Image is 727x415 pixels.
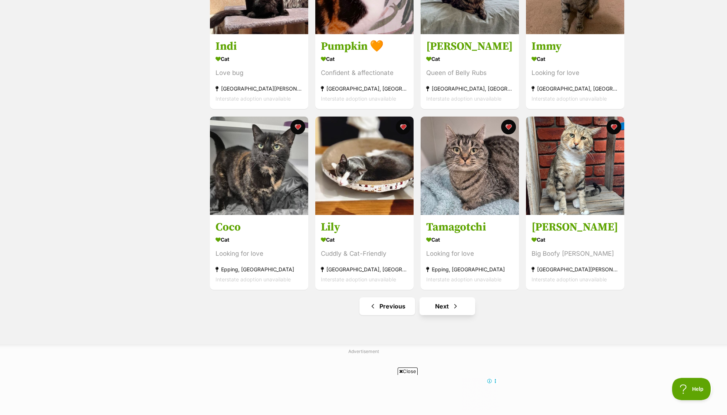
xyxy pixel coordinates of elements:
iframe: Advertisement [228,378,499,411]
div: Cat [426,54,513,65]
span: Interstate adoption unavailable [321,96,396,102]
img: Lily [315,117,414,215]
span: Interstate adoption unavailable [532,96,607,102]
div: [GEOGRAPHIC_DATA], [GEOGRAPHIC_DATA] [321,84,408,94]
span: Close [398,367,418,375]
div: Looking for love [216,249,303,259]
img: Boris [526,117,624,215]
div: Looking for love [532,68,619,78]
div: [GEOGRAPHIC_DATA], [GEOGRAPHIC_DATA] [532,84,619,94]
a: Tamagotchi Cat Looking for love Epping, [GEOGRAPHIC_DATA] Interstate adoption unavailable favourite [421,215,519,290]
div: [GEOGRAPHIC_DATA], [GEOGRAPHIC_DATA] [321,264,408,274]
div: Queen of Belly Rubs [426,68,513,78]
span: Interstate adoption unavailable [321,276,396,282]
h3: Pumpkin 🧡 [321,40,408,54]
div: [GEOGRAPHIC_DATA][PERSON_NAME][GEOGRAPHIC_DATA] [216,84,303,94]
div: Cat [321,234,408,245]
a: Immy Cat Looking for love [GEOGRAPHIC_DATA], [GEOGRAPHIC_DATA] Interstate adoption unavailable fa... [526,34,624,110]
h3: Lily [321,220,408,234]
a: Pumpkin 🧡 Cat Confident & affectionate [GEOGRAPHIC_DATA], [GEOGRAPHIC_DATA] Interstate adoption u... [315,34,414,110]
h3: [PERSON_NAME] [532,220,619,234]
div: Cat [532,54,619,65]
div: [GEOGRAPHIC_DATA][PERSON_NAME][GEOGRAPHIC_DATA] [532,264,619,274]
a: Next page [420,297,475,315]
img: Coco [210,117,308,215]
div: Epping, [GEOGRAPHIC_DATA] [216,264,303,274]
div: Cat [216,54,303,65]
div: Cuddly & Cat-Friendly [321,249,408,259]
div: Looking for love [426,249,513,259]
button: favourite [606,120,621,134]
div: Confident & affectionate [321,68,408,78]
div: Cat [321,54,408,65]
div: Cat [532,234,619,245]
span: Interstate adoption unavailable [426,96,501,102]
a: [PERSON_NAME] Cat Big Boofy [PERSON_NAME] [GEOGRAPHIC_DATA][PERSON_NAME][GEOGRAPHIC_DATA] Interst... [526,215,624,290]
a: Indi Cat Love bug [GEOGRAPHIC_DATA][PERSON_NAME][GEOGRAPHIC_DATA] Interstate adoption unavailable... [210,34,308,110]
button: favourite [290,120,305,134]
div: Love bug [216,68,303,78]
a: Coco Cat Looking for love Epping, [GEOGRAPHIC_DATA] Interstate adoption unavailable favourite [210,215,308,290]
h3: [PERSON_NAME] [426,40,513,54]
div: Cat [216,234,303,245]
div: [GEOGRAPHIC_DATA], [GEOGRAPHIC_DATA] [426,84,513,94]
h3: Immy [532,40,619,54]
span: Interstate adoption unavailable [216,276,291,282]
button: favourite [501,120,516,134]
a: Lily Cat Cuddly & Cat-Friendly [GEOGRAPHIC_DATA], [GEOGRAPHIC_DATA] Interstate adoption unavailab... [315,215,414,290]
div: Big Boofy [PERSON_NAME] [532,249,619,259]
img: Tamagotchi [421,117,519,215]
span: Interstate adoption unavailable [426,276,501,282]
span: Interstate adoption unavailable [532,276,607,282]
button: favourite [396,120,411,134]
a: [PERSON_NAME] Cat Queen of Belly Rubs [GEOGRAPHIC_DATA], [GEOGRAPHIC_DATA] Interstate adoption un... [421,34,519,110]
h3: Indi [216,40,303,54]
div: Epping, [GEOGRAPHIC_DATA] [426,264,513,274]
iframe: Help Scout Beacon - Open [672,378,712,400]
h3: Tamagotchi [426,220,513,234]
nav: Pagination [209,297,625,315]
h3: Coco [216,220,303,234]
a: Previous page [359,297,415,315]
div: Cat [426,234,513,245]
span: Interstate adoption unavailable [216,96,291,102]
